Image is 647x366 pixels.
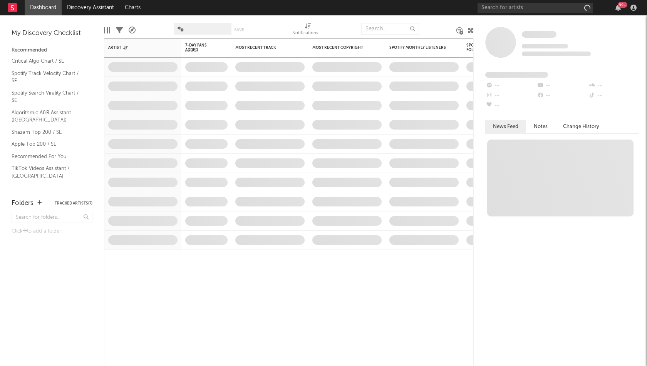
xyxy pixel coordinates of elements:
[485,81,536,91] div: --
[522,31,556,38] a: Some Artist
[12,199,34,208] div: Folders
[12,128,85,136] a: Shazam Top 200 / SE
[12,140,85,148] a: Apple Top 200 / SE
[12,29,92,38] div: My Discovery Checklist
[292,19,323,42] div: Notifications (Artist)
[116,19,123,42] div: Filters
[12,108,85,124] a: Algorithmic A&R Assistant ([GEOGRAPHIC_DATA])
[485,72,548,78] span: Fans Added by Platform
[522,44,568,48] span: Tracking Since: [DATE]
[312,45,370,50] div: Most Recent Copyright
[234,28,244,32] button: Save
[485,101,536,111] div: --
[389,45,447,50] div: Spotify Monthly Listeners
[104,19,110,42] div: Edit Columns
[12,57,85,65] a: Critical Algo Chart / SE
[108,45,166,50] div: Artist
[615,5,621,11] button: 99+
[12,89,85,105] a: Spotify Search Virality Chart / SE
[55,201,92,205] button: Tracked Artists(7)
[536,91,588,101] div: --
[588,81,639,91] div: --
[12,227,92,236] div: Click to add a folder.
[588,91,639,101] div: --
[466,43,493,52] div: Spotify Followers
[292,29,323,38] div: Notifications (Artist)
[12,46,92,55] div: Recommended
[129,19,136,42] div: A&R Pipeline
[12,152,85,161] a: Recommended For You
[12,212,92,223] input: Search for folders...
[12,164,85,180] a: TikTok Videos Assistant / [GEOGRAPHIC_DATA]
[12,184,85,200] a: TikTok Sounds Assistant / [GEOGRAPHIC_DATA]
[555,120,607,133] button: Change History
[526,120,555,133] button: Notes
[485,120,526,133] button: News Feed
[522,52,591,56] span: 0 fans last week
[361,23,419,35] input: Search...
[536,81,588,91] div: --
[12,69,85,85] a: Spotify Track Velocity Chart / SE
[618,2,627,8] div: 99 +
[185,43,216,52] span: 7-Day Fans Added
[485,91,536,101] div: --
[235,45,293,50] div: Most Recent Track
[478,3,593,13] input: Search for artists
